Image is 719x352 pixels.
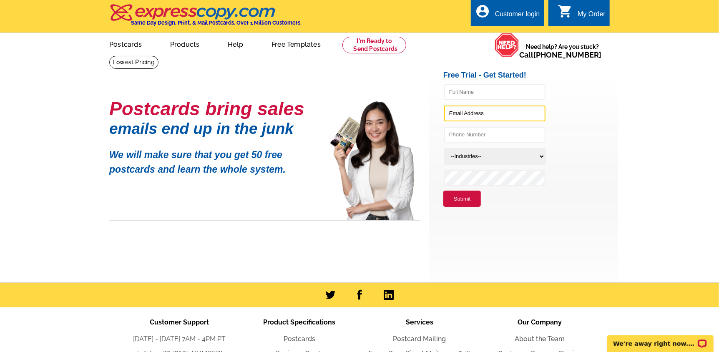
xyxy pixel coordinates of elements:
img: help [495,33,519,57]
a: [PHONE_NUMBER] [533,50,601,59]
a: account_circle Customer login [475,9,540,20]
a: Free Templates [258,34,334,53]
i: shopping_cart [558,4,573,19]
a: Products [157,34,213,53]
a: Help [214,34,256,53]
input: Full Name [444,84,546,100]
h4: Same Day Design, Print, & Mail Postcards. Over 1 Million Customers. [131,20,302,26]
h1: Postcards bring sales [109,101,318,116]
a: Postcards [96,34,155,53]
span: Services [406,318,433,326]
span: Product Specifications [264,318,336,326]
p: We will make sure that you get 50 free postcards and learn the whole system. [109,141,318,176]
h2: Free Trial - Get Started! [443,71,618,80]
a: Postcards [284,335,315,343]
i: account_circle [475,4,490,19]
span: Our Company [518,318,562,326]
a: Postcard Mailing [393,335,446,343]
a: Same Day Design, Print, & Mail Postcards. Over 1 Million Customers. [109,10,302,26]
input: Phone Number [444,127,546,143]
a: About the Team [515,335,565,343]
span: Need help? Are you stuck? [519,43,606,59]
a: shopping_cart My Order [558,9,606,20]
span: Call [519,50,601,59]
span: Customer Support [150,318,209,326]
iframe: LiveChat chat widget [602,326,719,352]
li: [DATE] - [DATE] 7AM - 4PM PT [119,334,239,344]
h1: emails end up in the junk [109,124,318,133]
button: Submit [443,191,481,207]
input: Email Address [444,106,546,121]
div: My Order [578,10,606,22]
div: Customer login [495,10,540,22]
